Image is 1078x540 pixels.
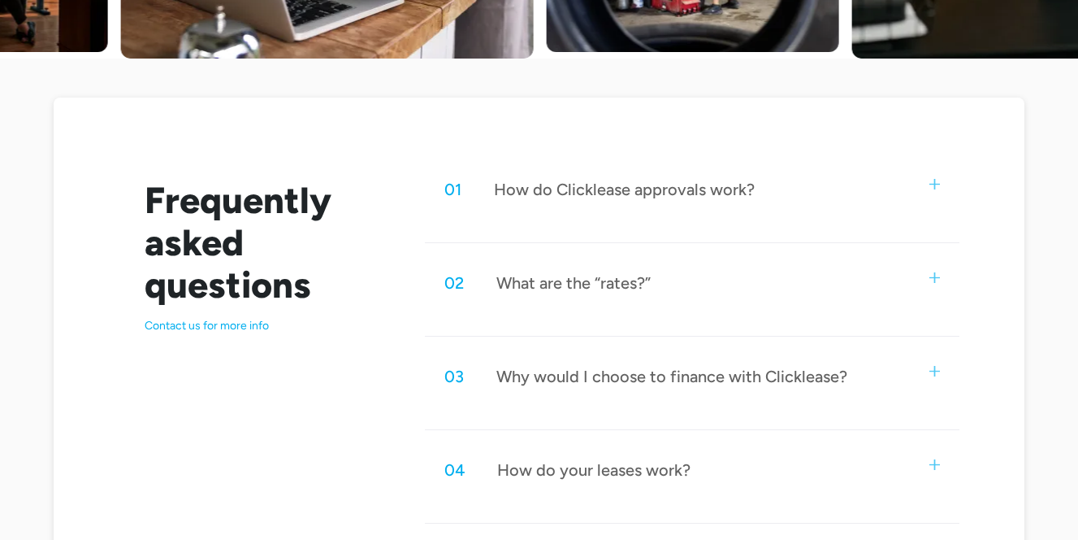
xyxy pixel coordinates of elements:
img: small plus [929,366,940,377]
div: How do your leases work? [497,459,691,481]
p: Contact us for more info [145,319,386,333]
div: What are the “rates?” [496,272,651,294]
div: 01 [444,179,461,200]
div: How do Clicklease approvals work? [494,179,755,200]
img: small plus [929,179,940,189]
img: small plus [929,272,940,283]
div: 02 [444,272,464,294]
div: 03 [444,366,464,387]
h2: Frequently asked questions [145,179,386,306]
div: 04 [444,459,465,481]
div: Why would I choose to finance with Clicklease? [496,366,847,387]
